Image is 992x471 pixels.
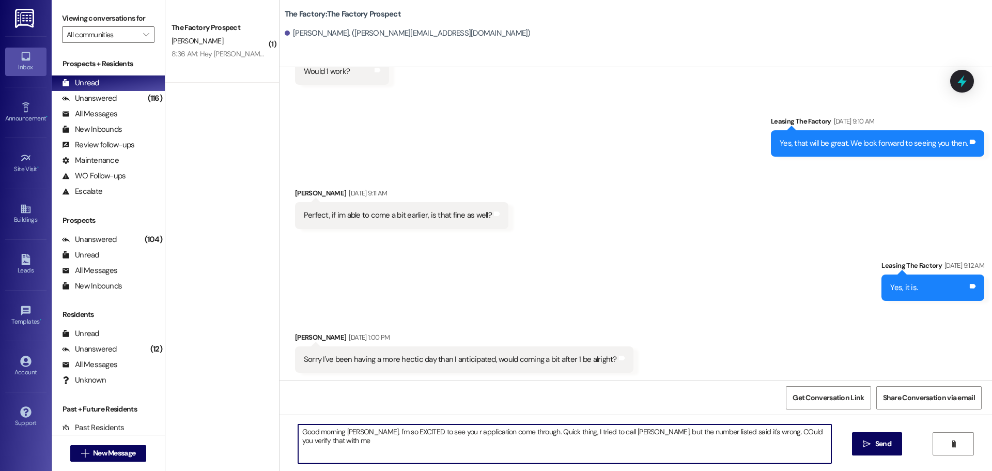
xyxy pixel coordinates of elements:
div: (12) [148,341,165,357]
span: • [40,316,41,324]
a: Templates • [5,302,47,330]
div: Review follow-ups [62,140,134,150]
div: Residents [52,309,165,320]
button: Send [852,432,902,455]
div: Past Residents [62,422,125,433]
div: [DATE] 9:12 AM [942,260,984,271]
div: [DATE] 1:00 PM [346,332,390,343]
span: New Message [93,448,135,459]
div: [PERSON_NAME] [295,332,633,346]
div: Unread [62,328,99,339]
div: New Inbounds [62,281,122,292]
b: The Factory: The Factory Prospect [285,9,401,20]
i:  [81,449,89,458]
input: All communities [67,26,138,43]
img: ResiDesk Logo [15,9,36,28]
button: Get Conversation Link [786,386,871,409]
div: Would 1 work? [304,66,350,77]
span: • [37,164,39,171]
div: (104) [142,232,165,248]
div: Yes, that will be great. We look forward to seeing you then. [780,138,968,149]
textarea: Good morning [PERSON_NAME], I'm so EXCITED to see you r application come through. Quick thing, I ... [298,424,831,463]
div: (116) [145,90,165,107]
i:  [863,440,871,448]
div: Unread [62,78,99,88]
div: Prospects + Residents [52,58,165,69]
div: Yes, it is. [890,282,918,293]
div: Prospects [52,215,165,226]
div: [PERSON_NAME]. ([PERSON_NAME][EMAIL_ADDRESS][DOMAIN_NAME]) [285,28,531,39]
div: [DATE] 9:10 AM [831,116,875,127]
span: • [46,113,48,120]
div: WO Follow-ups [62,171,126,181]
span: [PERSON_NAME] [172,36,223,45]
div: [DATE] 9:11 AM [346,188,387,199]
a: Site Visit • [5,149,47,177]
div: Perfect, if im able to come a bit earlier, is that fine as well? [304,210,492,221]
div: Leasing The Factory [771,116,984,130]
div: Escalate [62,186,102,197]
div: All Messages [62,109,117,119]
a: Account [5,353,47,381]
button: Share Conversation via email [876,386,982,409]
label: Viewing conversations for [62,10,154,26]
span: Send [875,438,891,449]
div: Past + Future Residents [52,404,165,415]
i:  [143,31,149,39]
div: [PERSON_NAME] [295,188,508,202]
a: Leads [5,251,47,279]
div: 8:36 AM: Hey [PERSON_NAME]!! Just sent that lease over to you for you to sign! Waiving the app fe... [172,49,503,58]
div: Unread [62,250,99,261]
div: Maintenance [62,155,119,166]
span: Share Conversation via email [883,392,975,403]
div: Leasing The Factory [881,260,984,275]
button: New Message [70,445,147,462]
a: Support [5,403,47,431]
div: Unknown [62,375,106,386]
div: Unanswered [62,344,117,355]
div: All Messages [62,265,117,276]
span: Get Conversation Link [793,392,864,403]
div: Unanswered [62,234,117,245]
i:  [950,440,957,448]
div: Unanswered [62,93,117,104]
div: The Factory Prospect [172,22,267,33]
div: All Messages [62,359,117,370]
div: Sorry I've been having a more hectic day than I anticipated, would coming a bit after 1 be alright? [304,354,617,365]
a: Buildings [5,200,47,228]
a: Inbox [5,48,47,75]
div: New Inbounds [62,124,122,135]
